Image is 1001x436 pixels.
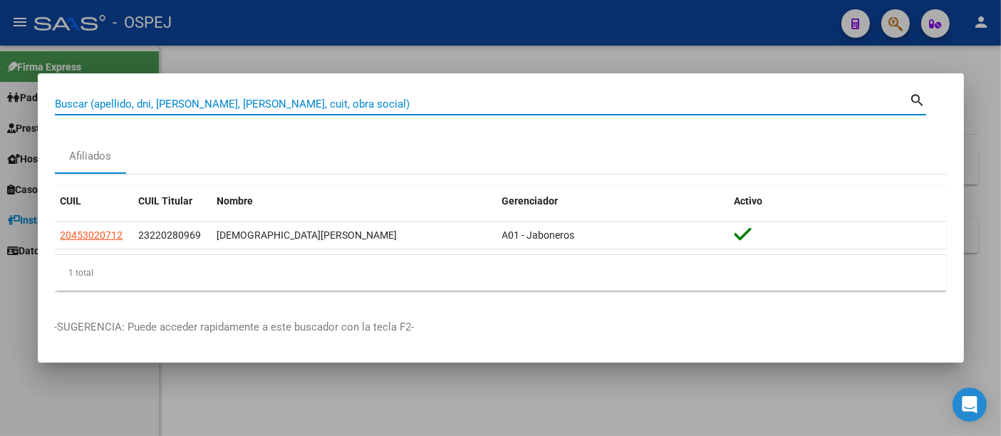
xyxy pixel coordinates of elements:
span: Gerenciador [502,195,559,207]
span: 20453020712 [61,229,123,241]
span: Nombre [217,195,254,207]
datatable-header-cell: Nombre [212,186,497,217]
span: 23220280969 [139,229,202,241]
div: 1 total [55,255,947,291]
span: Activo [735,195,763,207]
datatable-header-cell: Activo [729,186,947,217]
p: -SUGERENCIA: Puede acceder rapidamente a este buscador con la tecla F2- [55,319,947,336]
datatable-header-cell: CUIL [55,186,133,217]
span: A01 - Jaboneros [502,229,575,241]
span: CUIL Titular [139,195,193,207]
mat-icon: search [910,90,926,108]
span: CUIL [61,195,82,207]
datatable-header-cell: CUIL Titular [133,186,212,217]
datatable-header-cell: Gerenciador [497,186,729,217]
div: Afiliados [69,148,111,165]
div: [DEMOGRAPHIC_DATA][PERSON_NAME] [217,227,491,244]
div: Open Intercom Messenger [953,388,987,422]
